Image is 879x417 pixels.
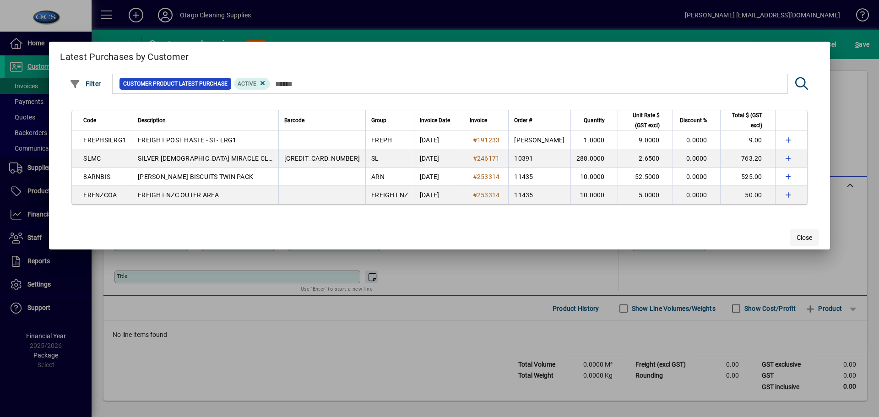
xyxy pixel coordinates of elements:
[414,186,464,204] td: [DATE]
[584,115,605,125] span: Quantity
[477,155,500,162] span: 246171
[138,115,166,125] span: Description
[726,110,762,130] span: Total $ (GST excl)
[477,191,500,199] span: 253314
[720,131,775,149] td: 9.00
[371,155,379,162] span: SL
[238,81,256,87] span: Active
[508,131,570,149] td: [PERSON_NAME]
[371,191,408,199] span: FREIGHT NZ
[473,173,477,180] span: #
[570,149,618,168] td: 288.0000
[726,110,770,130] div: Total $ (GST excl)
[138,136,237,144] span: FREIGHT POST HASTE - SI - LRG1
[138,191,219,199] span: FREIGHT NZC OUTER AREA
[470,115,487,125] span: Invoice
[414,168,464,186] td: [DATE]
[618,186,673,204] td: 5.0000
[624,110,668,130] div: Unit Rate $ (GST excl)
[70,80,101,87] span: Filter
[420,115,450,125] span: Invoice Date
[83,115,96,125] span: Code
[371,136,392,144] span: FREPH
[83,136,126,144] span: FREPHSILRG1
[83,115,126,125] div: Code
[371,173,385,180] span: ARN
[284,115,360,125] div: Barcode
[508,168,570,186] td: 11435
[673,186,720,204] td: 0.0000
[473,155,477,162] span: #
[477,136,500,144] span: 191233
[570,131,618,149] td: 1.0000
[414,149,464,168] td: [DATE]
[470,172,503,182] a: #253314
[284,115,304,125] span: Barcode
[570,186,618,204] td: 10.0000
[678,115,716,125] div: Discount %
[138,115,273,125] div: Description
[790,229,819,246] button: Close
[576,115,613,125] div: Quantity
[83,155,101,162] span: SLMC
[720,168,775,186] td: 525.00
[508,186,570,204] td: 11435
[514,115,532,125] span: Order #
[673,168,720,186] td: 0.0000
[797,233,812,243] span: Close
[473,191,477,199] span: #
[284,155,360,162] span: [CREDIT_CARD_NUMBER]
[514,115,564,125] div: Order #
[570,168,618,186] td: 10.0000
[371,115,386,125] span: Group
[673,131,720,149] td: 0.0000
[138,155,289,162] span: SILVER [DEMOGRAPHIC_DATA] MIRACLE CLEANER
[618,168,673,186] td: 52.5000
[470,190,503,200] a: #253314
[673,149,720,168] td: 0.0000
[83,173,110,180] span: 8ARNBIS
[83,191,117,199] span: FRENZCOA
[618,149,673,168] td: 2.6500
[680,115,707,125] span: Discount %
[720,149,775,168] td: 763.20
[618,131,673,149] td: 9.0000
[720,186,775,204] td: 50.00
[477,173,500,180] span: 253314
[470,153,503,163] a: #246171
[470,115,503,125] div: Invoice
[371,115,408,125] div: Group
[234,78,271,90] mat-chip: Product Activation Status: Active
[414,131,464,149] td: [DATE]
[420,115,458,125] div: Invoice Date
[473,136,477,144] span: #
[49,42,830,68] h2: Latest Purchases by Customer
[508,149,570,168] td: 10391
[138,173,253,180] span: [PERSON_NAME] BISCUITS TWIN PACK
[624,110,660,130] span: Unit Rate $ (GST excl)
[67,76,103,92] button: Filter
[123,79,228,88] span: Customer Product Latest Purchase
[470,135,503,145] a: #191233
